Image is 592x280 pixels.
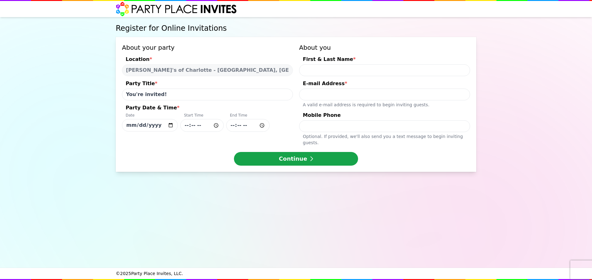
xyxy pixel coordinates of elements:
button: Continue [234,152,358,166]
input: Party Date & Time*DateStart TimeEnd Time [226,119,270,132]
div: End Time [226,113,270,119]
input: First & Last Name* [299,64,470,76]
img: Party Place Invites [116,2,237,16]
select: Location* [122,64,293,76]
input: E-mail Address*A valid e-mail address is required to begin inviting guests. [299,89,470,100]
h3: About your party [122,43,293,52]
input: Party Date & Time*DateStart TimeEnd Time [180,119,224,132]
div: Location [122,56,293,64]
input: Party Date & Time*DateStart TimeEnd Time [122,119,178,131]
div: Mobile Phone [299,112,470,120]
div: Start Time [180,113,224,119]
div: Party Date & Time [122,104,293,113]
h3: About you [299,43,470,52]
div: E-mail Address [299,80,470,89]
div: First & Last Name [299,56,470,64]
div: A valid e-mail address is required to begin inviting guests. [299,100,470,108]
h1: Register for Online Invitations [116,23,476,33]
div: Optional. If provided, we ' ll also send you a text message to begin inviting guests. [299,132,470,146]
div: © 2025 Party Place Invites, LLC. [116,268,476,279]
input: Mobile PhoneOptional. If provided, we'll also send you a text message to begin inviting guests. [299,120,470,132]
input: Party Title* [122,89,293,100]
div: Party Title [122,80,293,89]
div: Date [122,113,178,119]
